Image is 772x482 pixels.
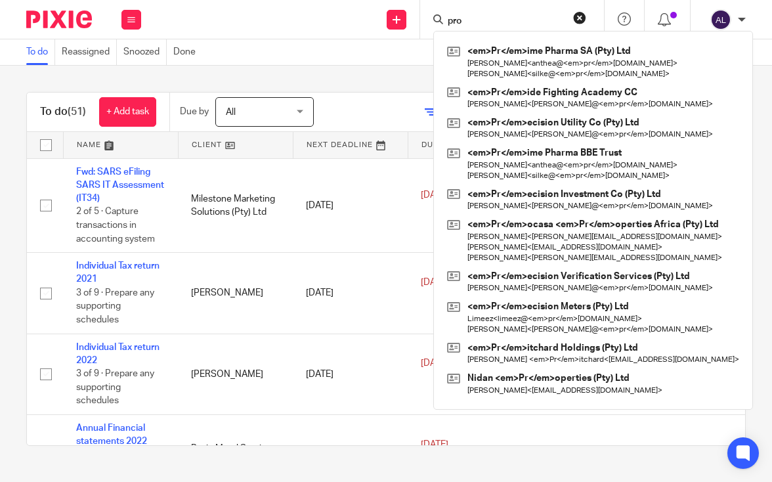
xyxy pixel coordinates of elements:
[178,158,293,253] td: Milestone Marketing Solutions (Pty) Ltd
[178,334,293,414] td: [PERSON_NAME]
[421,278,448,287] span: [DATE]
[421,190,448,200] span: [DATE]
[180,105,209,118] p: Due by
[68,106,86,117] span: (51)
[446,16,565,28] input: Search
[573,11,586,24] button: Clear
[62,39,117,65] a: Reassigned
[76,261,160,284] a: Individual Tax return 2021
[293,334,408,414] td: [DATE]
[76,208,155,244] span: 2 of 5 · Capture transactions in accounting system
[178,253,293,334] td: [PERSON_NAME]
[421,440,448,449] span: [DATE]
[123,39,167,65] a: Snoozed
[710,9,731,30] img: svg%3E
[76,167,164,204] a: Fwd: SARS eFiling SARS IT Assessment (IT34)
[76,424,147,446] a: Annual Financial statements 2022
[173,39,202,65] a: Done
[76,288,154,324] span: 3 of 9 · Prepare any supporting schedules
[40,105,86,119] h1: To do
[26,39,55,65] a: To do
[76,369,154,405] span: 3 of 9 · Prepare any supporting schedules
[536,445,595,462] span: In progress
[99,97,156,127] a: + Add task
[293,253,408,334] td: [DATE]
[293,158,408,253] td: [DATE]
[226,108,236,117] span: All
[421,359,448,368] span: [DATE]
[76,343,160,365] a: Individual Tax return 2022
[26,11,92,28] img: Pixie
